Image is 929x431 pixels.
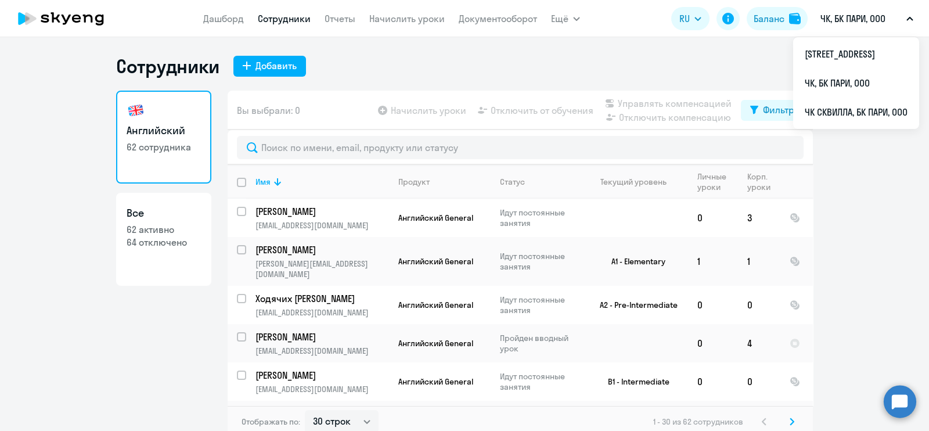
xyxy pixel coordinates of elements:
[398,338,473,349] span: Английский General
[793,37,919,129] ul: Ещё
[820,12,885,26] p: ЧК, БК ПАРИ, ООО
[127,123,201,138] h3: Английский
[255,331,388,343] a: [PERSON_NAME]
[763,103,794,117] div: Фильтр
[747,171,780,192] div: Корп. уроки
[459,13,537,24] a: Документооборот
[237,136,804,159] input: Поиск по имени, email, продукту или статусу
[500,251,579,272] p: Идут постоянные занятия
[127,141,201,153] p: 62 сотрудника
[747,7,808,30] button: Балансbalance
[255,346,388,356] p: [EMAIL_ADDRESS][DOMAIN_NAME]
[255,243,387,256] p: [PERSON_NAME]
[738,199,780,237] td: 3
[255,331,387,343] p: [PERSON_NAME]
[127,101,145,120] img: english
[789,13,801,24] img: balance
[600,177,667,187] div: Текущий уровень
[116,91,211,184] a: Английский62 сотрудника
[580,362,688,401] td: B1 - Intermediate
[738,362,780,401] td: 0
[255,177,271,187] div: Имя
[255,292,387,305] p: Ходячих [PERSON_NAME]
[688,199,738,237] td: 0
[255,59,297,73] div: Добавить
[255,292,388,305] a: Ходячих [PERSON_NAME]
[500,371,579,392] p: Идут постоянные занятия
[741,100,804,121] button: Фильтр
[233,56,306,77] button: Добавить
[551,7,580,30] button: Ещё
[203,13,244,24] a: Дашборд
[255,243,388,256] a: [PERSON_NAME]
[500,294,579,315] p: Идут постоянные занятия
[255,258,388,279] p: [PERSON_NAME][EMAIL_ADDRESS][DOMAIN_NAME]
[255,369,388,382] a: [PERSON_NAME]
[398,376,473,387] span: Английский General
[500,177,525,187] div: Статус
[398,300,473,310] span: Английский General
[653,416,743,427] span: 1 - 30 из 62 сотрудников
[237,103,300,117] span: Вы выбрали: 0
[242,416,300,427] span: Отображать по:
[697,171,737,192] div: Личные уроки
[258,13,311,24] a: Сотрудники
[255,220,388,231] p: [EMAIL_ADDRESS][DOMAIN_NAME]
[754,12,784,26] div: Баланс
[580,286,688,324] td: A2 - Pre-Intermediate
[255,205,387,218] p: [PERSON_NAME]
[580,237,688,286] td: A1 - Elementary
[398,177,430,187] div: Продукт
[738,237,780,286] td: 1
[369,13,445,24] a: Начислить уроки
[500,333,579,354] p: Пройден вводный урок
[255,369,387,382] p: [PERSON_NAME]
[551,12,568,26] span: Ещё
[688,362,738,401] td: 0
[738,286,780,324] td: 0
[688,237,738,286] td: 1
[325,13,355,24] a: Отчеты
[815,5,919,33] button: ЧК, БК ПАРИ, ООО
[127,206,201,221] h3: Все
[398,213,473,223] span: Английский General
[738,324,780,362] td: 4
[116,55,219,78] h1: Сотрудники
[679,12,690,26] span: RU
[127,236,201,249] p: 64 отключено
[688,286,738,324] td: 0
[255,177,388,187] div: Имя
[255,384,388,394] p: [EMAIL_ADDRESS][DOMAIN_NAME]
[688,324,738,362] td: 0
[255,307,388,318] p: [EMAIL_ADDRESS][DOMAIN_NAME]
[671,7,710,30] button: RU
[255,205,388,218] a: [PERSON_NAME]
[500,207,579,228] p: Идут постоянные занятия
[589,177,687,187] div: Текущий уровень
[398,256,473,267] span: Английский General
[127,223,201,236] p: 62 активно
[116,193,211,286] a: Все62 активно64 отключено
